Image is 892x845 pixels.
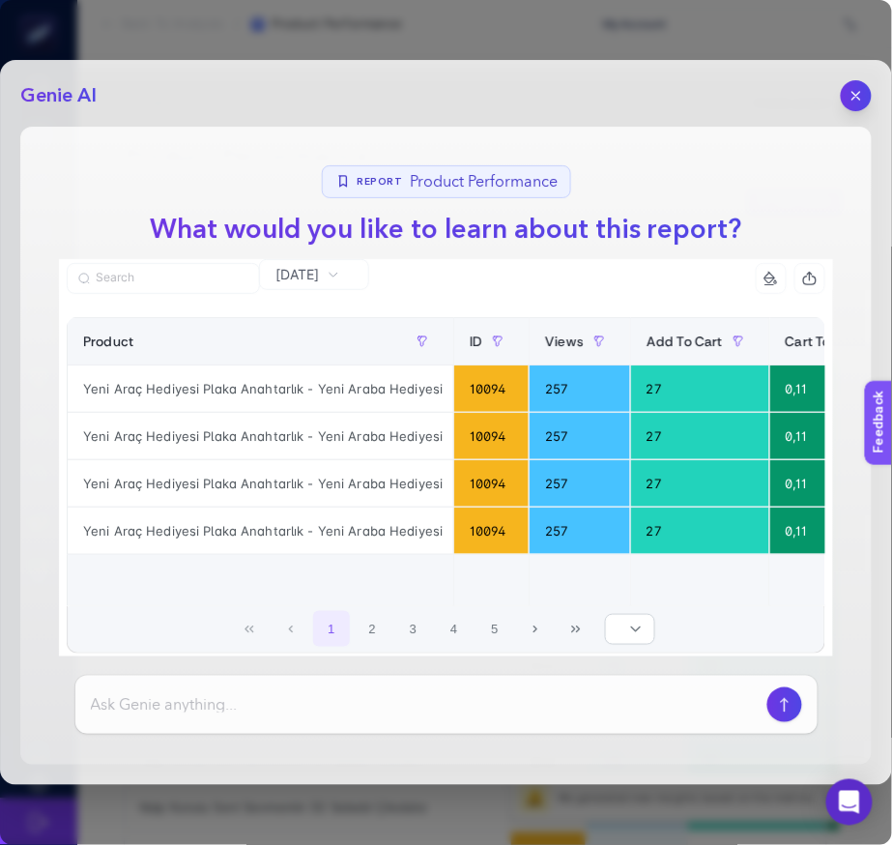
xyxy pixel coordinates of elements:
[134,210,758,250] h1: What would you like to learn about this report?
[96,271,248,285] input: Search
[68,413,453,459] div: Yeni Araç Hediyesi Plaka Anahtarlık - Yeni Araba Hediyesi
[20,82,97,109] h2: Genie AI
[436,611,473,648] button: 4
[358,175,403,189] span: Report
[59,290,833,688] div: Yesterday
[395,611,432,648] button: 3
[91,693,760,716] input: Ask Genie anything...
[631,508,769,554] div: 27
[826,779,873,826] div: Open Intercom Messenger
[530,460,630,507] div: 257
[647,334,723,349] span: Add To Cart
[68,460,453,507] div: Yeni Araç Hediyesi Plaka Anahtarlık - Yeni Araba Hediyesi
[530,508,630,554] div: 257
[476,611,513,648] button: 5
[12,6,73,21] span: Feedback
[530,413,630,459] div: 257
[454,365,529,412] div: 10094
[454,460,529,507] div: 10094
[631,365,769,412] div: 27
[68,365,453,412] div: Yeni Araç Hediyesi Plaka Anahtarlık - Yeni Araba Hediyesi
[559,611,595,648] button: Last Page
[354,611,390,648] button: 2
[530,365,630,412] div: 257
[631,460,769,507] div: 27
[470,334,482,349] span: ID
[313,611,350,648] button: 1
[454,508,529,554] div: 10094
[275,265,320,284] span: [DATE]
[517,611,554,648] button: Next Page
[631,413,769,459] div: 27
[545,334,584,349] span: Views
[411,170,559,193] span: Product Performance
[83,334,133,349] span: Product
[68,508,453,554] div: Yeni Araç Hediyesi Plaka Anahtarlık - Yeni Araba Hediyesi
[454,413,529,459] div: 10094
